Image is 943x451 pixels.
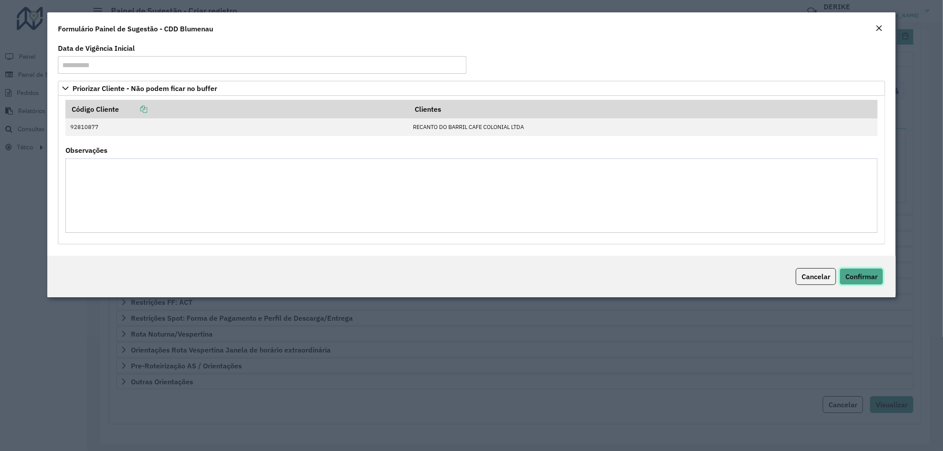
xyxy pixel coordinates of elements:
[873,23,885,34] button: Close
[409,100,878,118] th: Clientes
[409,118,878,136] td: RECANTO DO BARRIL CAFE COLONIAL LTDA
[65,118,409,136] td: 92810877
[802,272,830,281] span: Cancelar
[58,81,886,96] a: Priorizar Cliente - Não podem ficar no buffer
[796,268,836,285] button: Cancelar
[875,25,882,32] em: Fechar
[58,23,213,34] h4: Formulário Painel de Sugestão - CDD Blumenau
[58,43,135,53] label: Data de Vigência Inicial
[58,96,886,244] div: Priorizar Cliente - Não podem ficar no buffer
[65,100,409,118] th: Código Cliente
[845,272,878,281] span: Confirmar
[73,85,217,92] span: Priorizar Cliente - Não podem ficar no buffer
[65,145,107,155] label: Observações
[119,105,147,114] a: Copiar
[840,268,883,285] button: Confirmar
